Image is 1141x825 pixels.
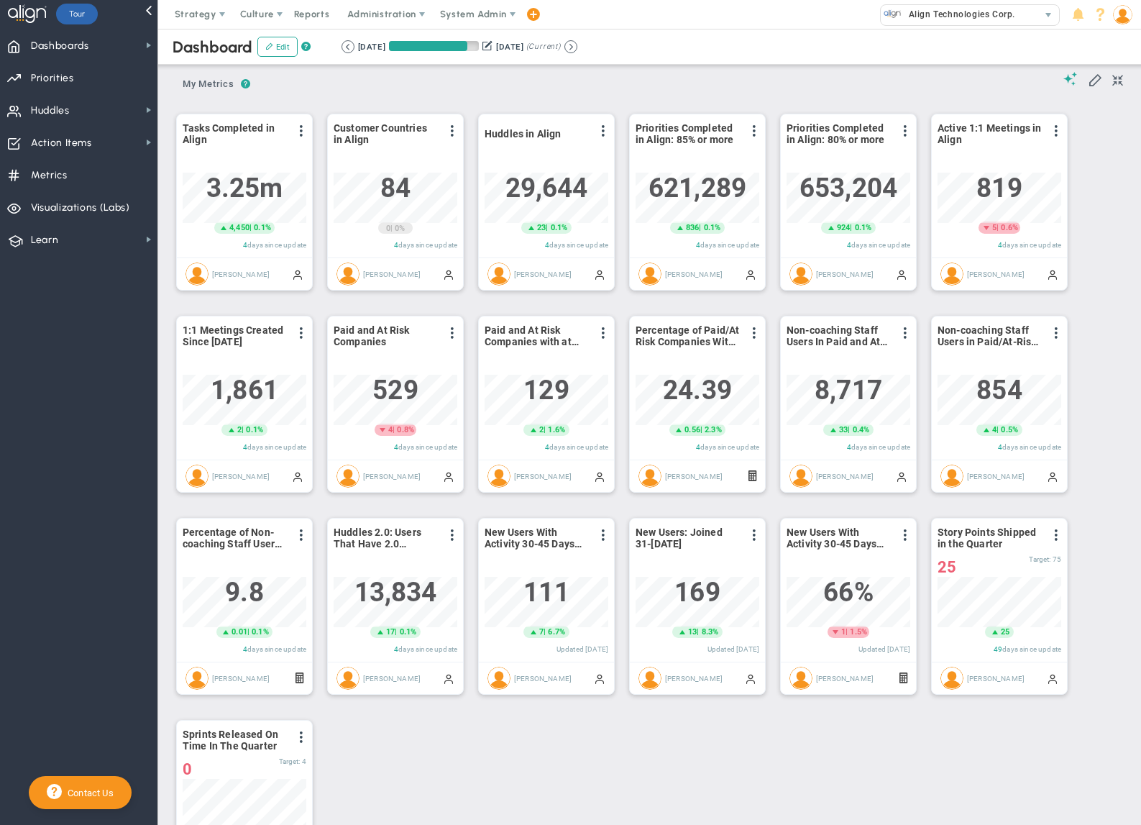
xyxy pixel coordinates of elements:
[696,443,700,451] span: 4
[745,268,756,280] span: Manually Updated
[700,443,759,451] span: days since update
[240,9,274,19] span: Culture
[31,193,130,223] span: Visualizations (Labs)
[539,626,544,638] span: 7
[938,558,956,576] span: 25
[841,626,846,638] span: 1
[748,466,756,487] span: Formula Driven
[851,241,910,249] span: days since update
[212,473,270,480] span: [PERSON_NAME]
[539,424,544,436] span: 2
[183,760,192,778] span: 0
[334,527,438,550] span: Huddles 2.0: Users That Have 2.0 Meetings View Set As Default
[636,527,740,550] span: New Users: Joined 31-[DATE]
[1113,5,1132,24] img: 50429.Person.photo
[649,173,746,204] span: 621,289
[505,173,588,204] span: 29,644
[183,324,287,347] span: 1:1 Meetings Created Since [DATE]
[514,675,572,683] span: [PERSON_NAME]
[799,173,897,204] span: 653,204
[850,223,852,232] span: |
[967,473,1025,480] span: [PERSON_NAME]
[548,627,565,637] span: 6.7%
[850,627,867,637] span: 1.5%
[292,268,303,280] span: Manually Updated
[398,645,457,653] span: days since update
[523,577,569,608] span: 111
[789,263,812,286] img: Robert Kihm
[839,424,848,436] span: 33
[443,470,454,482] span: Manually Updated
[292,470,303,482] span: Manually Updated
[884,5,902,23] img: 10991.Company.photo
[976,375,1022,406] span: 854
[940,465,963,488] img: Robert Kihm
[249,223,252,232] span: |
[686,222,699,234] span: 836
[395,224,405,233] span: 0%
[363,270,421,278] span: [PERSON_NAME]
[487,667,510,690] img: Robert Kihm
[243,443,247,451] span: 4
[185,263,209,286] img: Robert Kihm
[389,41,479,51] div: Period Progress: 87% Day 80 of 91 with 11 remaining.
[31,160,68,191] span: Metrics
[537,222,546,234] span: 23
[684,424,700,436] span: 0.56
[363,675,421,683] span: [PERSON_NAME]
[247,645,306,653] span: days since update
[976,173,1022,204] span: 819
[858,645,910,653] span: Updated [DATE]
[1001,425,1018,434] span: 0.5%
[397,425,414,434] span: 0.8%
[551,223,568,232] span: 0.1%
[594,470,605,482] span: Manually Updated
[175,9,216,19] span: Strategy
[388,424,393,436] span: 4
[176,73,241,96] span: My Metrics
[787,122,891,145] span: Priorities Completed in Align: 80% or more
[815,375,882,406] span: 8,717
[336,667,359,690] img: Robert Kihm
[594,268,605,280] span: Manually Updated
[386,223,390,234] span: 0
[393,425,395,434] span: |
[229,222,249,234] span: 4,450
[938,527,1042,550] span: Story Points Shipped in the Quarter
[638,465,661,488] img: Robert Kihm
[665,675,723,683] span: [PERSON_NAME]
[395,627,397,637] span: |
[674,577,720,608] span: 169
[206,173,283,204] span: 3,251,276
[548,425,565,434] span: 1.6%
[485,324,589,347] span: Paid and At Risk Companies with at least one 1:1 Active Meeting
[787,324,891,347] span: Non-coaching Staff Users In Paid and At Risk Companies
[358,40,385,53] div: [DATE]
[545,241,549,249] span: 4
[242,425,244,434] span: |
[996,223,999,232] span: |
[334,122,438,145] span: Customer Countries in Align
[232,626,247,638] span: 0.01
[967,270,1025,278] span: [PERSON_NAME]
[851,443,910,451] span: days since update
[700,241,759,249] span: days since update
[246,425,263,434] span: 0.1%
[994,645,1002,653] span: 49
[992,424,996,436] span: 4
[398,443,457,451] span: days since update
[699,223,701,232] span: |
[544,425,546,434] span: |
[31,63,74,94] span: Priorities
[485,128,562,140] span: Huddles in Align
[1002,241,1061,249] span: days since update
[225,577,263,608] span: 9.8
[688,626,697,638] span: 13
[697,627,699,637] span: |
[487,263,510,286] img: Robert Kihm
[394,443,398,451] span: 4
[247,443,306,451] span: days since update
[846,627,848,637] span: |
[789,667,812,690] img: Robert Kihm
[636,122,740,145] span: Priorities Completed in Align: 85% or more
